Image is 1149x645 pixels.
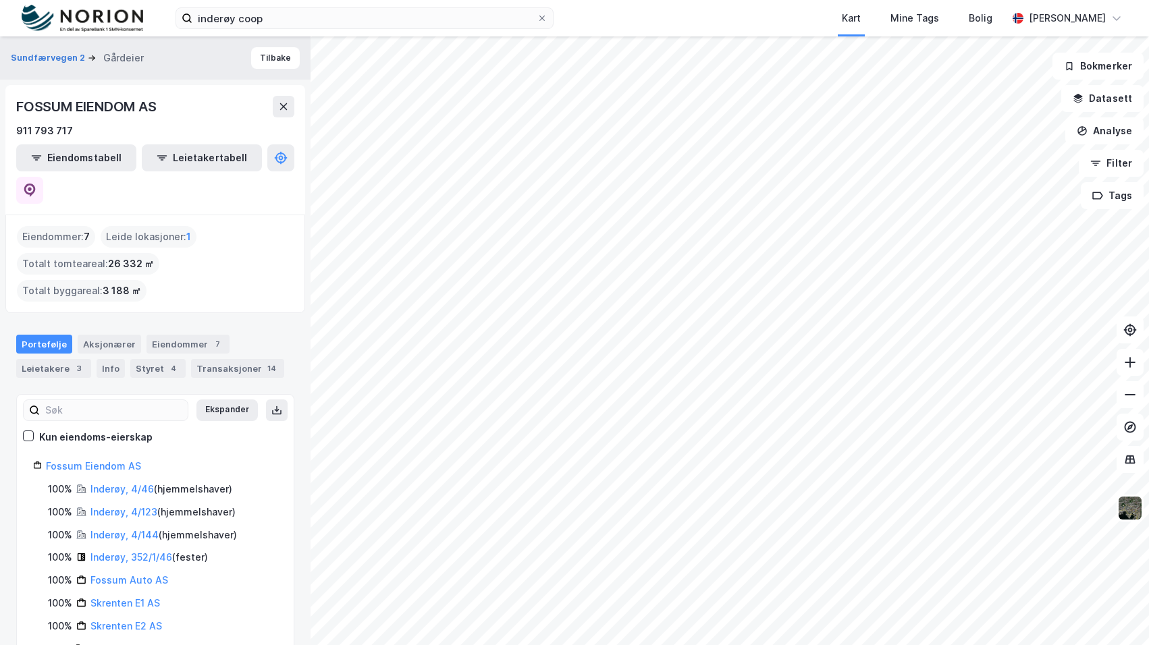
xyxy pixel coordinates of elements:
[211,337,224,351] div: 7
[90,529,159,540] a: Inderøy, 4/144
[842,10,861,26] div: Kart
[969,10,992,26] div: Bolig
[39,429,153,445] div: Kun eiendoms-eierskap
[130,359,186,378] div: Styret
[16,144,136,171] button: Eiendomstabell
[48,504,72,520] div: 100%
[17,280,146,302] div: Totalt byggareal :
[1061,85,1144,112] button: Datasett
[1079,150,1144,177] button: Filter
[11,51,88,65] button: Sundfærvegen 2
[22,5,143,32] img: norion-logo.80e7a08dc31c2e691866.png
[1029,10,1106,26] div: [PERSON_NAME]
[48,527,72,543] div: 100%
[103,50,144,66] div: Gårdeier
[90,481,232,497] div: ( hjemmelshaver )
[186,229,191,245] span: 1
[1081,580,1149,645] iframe: Chat Widget
[40,400,188,420] input: Søk
[84,229,90,245] span: 7
[90,506,157,517] a: Inderøy, 4/123
[17,226,95,248] div: Eiendommer :
[90,574,168,586] a: Fossum Auto AS
[48,549,72,565] div: 100%
[48,618,72,634] div: 100%
[90,620,162,632] a: Skrenten E2 AS
[251,47,300,69] button: Tilbake
[46,460,141,472] a: Fossum Eiendom AS
[890,10,939,26] div: Mine Tags
[1117,495,1143,521] img: 9k=
[265,362,279,375] div: 14
[16,123,73,139] div: 911 793 717
[78,335,141,354] div: Aksjonærer
[191,359,284,378] div: Transaksjoner
[48,572,72,588] div: 100%
[90,597,160,609] a: Skrenten E1 AS
[17,253,159,275] div: Totalt tomteareal :
[1065,117,1144,144] button: Analyse
[1081,580,1149,645] div: Kontrollprogram for chat
[48,481,72,497] div: 100%
[196,399,258,421] button: Ekspander
[108,256,154,272] span: 26 332 ㎡
[16,96,159,117] div: FOSSUM EIENDOM AS
[48,595,72,611] div: 100%
[97,359,125,378] div: Info
[90,527,237,543] div: ( hjemmelshaver )
[72,362,86,375] div: 3
[103,283,141,299] span: 3 188 ㎡
[16,335,72,354] div: Portefølje
[101,226,196,248] div: Leide lokasjoner :
[16,359,91,378] div: Leietakere
[146,335,230,354] div: Eiendommer
[90,549,208,565] div: ( fester )
[167,362,180,375] div: 4
[1081,182,1144,209] button: Tags
[90,551,172,563] a: Inderøy, 352/1/46
[90,504,236,520] div: ( hjemmelshaver )
[192,8,537,28] input: Søk på adresse, matrikkel, gårdeiere, leietakere eller personer
[142,144,262,171] button: Leietakertabell
[90,483,154,495] a: Inderøy, 4/46
[1052,53,1144,80] button: Bokmerker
